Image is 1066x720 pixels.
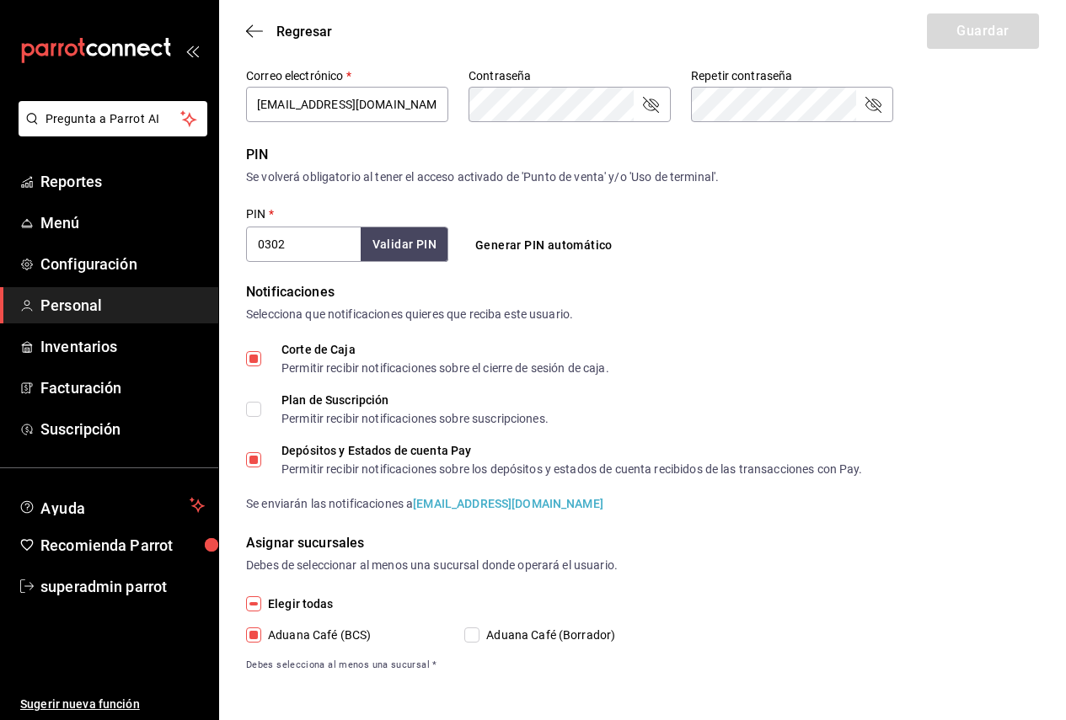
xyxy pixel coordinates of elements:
[261,595,334,613] span: Elegir todas
[46,110,181,128] span: Pregunta a Parrot AI
[19,101,207,136] button: Pregunta a Parrot AI
[281,463,863,475] div: Permitir recibir notificaciones sobre los depósitos y estados de cuenta recibidos de las transacc...
[40,418,205,440] span: Suscripción
[246,282,1039,302] div: Notificaciones
[276,24,332,40] span: Regresar
[40,211,205,234] span: Menú
[640,94,661,115] button: passwordField
[469,230,619,261] button: Generar PIN automático
[246,168,1039,186] div: Se volverá obligatorio al tener el acceso activado de 'Punto de venta' y/o 'Uso de terminal'.
[246,70,448,82] label: Correo electrónico
[246,145,1039,165] div: PIN
[281,413,549,424] div: Permitir recibir notificaciones sobre suscripciones.
[246,87,448,122] input: ejemplo@gmail.com
[20,696,205,713] span: Sugerir nueva función
[40,376,205,399] span: Facturación
[246,557,1039,574] div: Debes de seleccionar al menos una sucursal donde operará el usuario.
[281,445,863,456] div: Depósitos y Estados de cuenta Pay
[281,394,549,406] div: Plan de Suscripción
[40,495,183,515] span: Ayuda
[40,170,205,193] span: Reportes
[281,362,609,374] div: Permitir recibir notificaciones sobre el cierre de sesión de caja.
[246,227,361,262] input: 3 a 6 dígitos
[40,335,205,358] span: Inventarios
[469,70,671,82] label: Contraseña
[246,533,1039,553] div: Asignar sucursales
[246,495,1039,513] div: Se enviarán las notificaciones a
[361,227,448,262] button: Validar PIN
[246,306,1039,323] div: Selecciona que notificaciones quieres que reciba este usuario.
[40,253,205,275] span: Configuración
[40,534,205,557] span: Recomienda Parrot
[281,344,609,355] div: Corte de Caja
[12,122,207,140] a: Pregunta a Parrot AI
[40,575,205,598] span: superadmin parrot
[40,294,205,317] span: Personal
[691,70,893,82] label: Repetir contraseña
[246,658,1039,673] span: Debes selecciona al menos una sucursal *
[261,627,371,644] span: Aduana Café (BCS)
[246,24,332,40] button: Regresar
[413,497,603,510] strong: [EMAIL_ADDRESS][DOMAIN_NAME]
[246,208,274,220] label: PIN
[185,44,199,57] button: open_drawer_menu
[479,627,615,644] span: Aduana Café (Borrador)
[863,94,883,115] button: passwordField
